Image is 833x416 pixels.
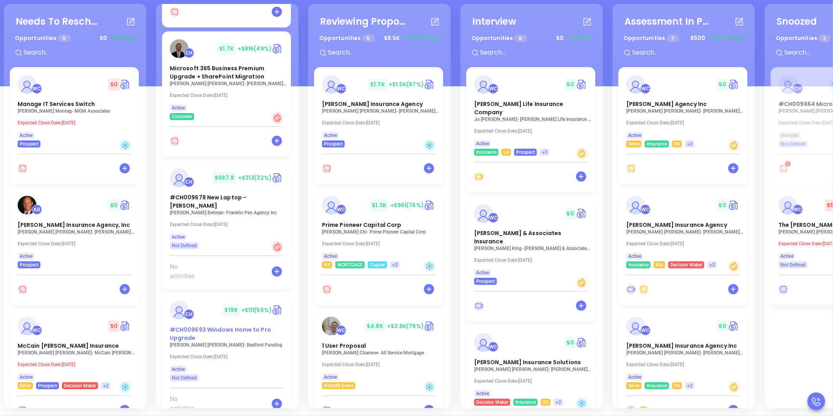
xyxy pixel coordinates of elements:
[120,78,131,90] a: Quote
[624,31,679,46] p: Opportunities
[424,381,435,393] div: Cold
[576,337,587,348] a: Quote
[626,350,744,356] p: Steve Straub - Straub Insurance Agency Inc
[626,362,744,367] p: Expected Close Date: [DATE]
[626,229,744,235] p: Matthew Martin - Margaret J. Grassi Insurance Agency
[18,350,135,356] p: David Atkinson - McCain Atkinson Insurance
[184,48,194,58] div: Carla Humber
[466,67,597,196] div: profileWalter Contreras$0Circle dollar[PERSON_NAME] Life Insurance CompanyJo [PERSON_NAME]- [PERS...
[777,15,817,29] div: Snoozed
[576,78,587,90] img: Quote
[542,148,547,157] span: +2
[322,196,341,215] img: Prime Pioneer Capital Corp
[488,342,498,352] div: Walter Contreras
[38,381,57,390] span: Prospect
[272,43,283,55] img: Quote
[272,304,283,316] img: Quote
[474,229,562,245] span: Moore & Associates Insurance
[18,120,135,126] p: Expected Close Date: [DATE]
[626,317,645,336] img: Straub Insurance Agency Inc
[368,78,387,91] span: $ 1.7K
[162,31,291,120] a: profileCarla Humber$1.7K+$816(49%)Circle dollarMicrosoft 365 Business Premium Upgrade + SharePoin...
[717,78,728,91] span: $ 0
[488,213,498,223] div: Walter Contreras
[20,381,31,390] span: Silver
[787,161,789,166] span: 2
[172,233,185,241] span: Active
[217,43,236,55] span: $ 1.7K
[320,15,406,29] div: Reviewing Proposal
[556,398,561,407] span: +2
[322,100,423,108] span: Wolfson Keegan Insurance Agency
[793,204,803,215] div: Walter Contreras
[474,378,592,384] p: Expected Close Date: [DATE]
[170,193,246,210] span: #CH009678 New Laptop - Robert Betman
[322,342,366,350] span: 1 User Proposal
[18,196,36,215] img: Gaudette Insurance Agency, Inc
[780,131,799,140] span: Snoozed
[404,34,440,42] span: +$6.7K (79%)
[16,15,102,29] div: Needs To Reschedule
[238,45,272,53] span: +$816 (49%)
[18,342,119,350] span: McCain Atkinson Insurance
[337,261,363,269] span: MORTGAGE
[776,31,831,46] p: Opportunities
[554,32,566,44] span: $ 0
[170,354,287,359] p: Expected Close Date: [DATE]
[120,320,131,332] a: Quote
[647,381,667,390] span: Insurance
[324,381,353,390] span: NYAMB Event
[618,67,749,188] div: profileWalter Contreras$0Circle dollar[PERSON_NAME] Agency Inc[PERSON_NAME] [PERSON_NAME]- [PERSO...
[314,10,445,67] div: Reviewing ProposalOpportunities 5$8.5K+$6.7K(79%)
[728,140,740,151] div: Warm
[319,31,375,46] p: Opportunities
[504,148,509,157] span: LA
[108,199,120,212] span: $ 0
[778,196,797,215] img: The Willis E. Kilborne Agency Inc.
[324,140,343,148] span: Prospect
[184,177,194,187] div: Carla Humber
[674,381,680,390] span: PA
[476,148,497,157] span: Insurance
[516,148,535,157] span: Prospect
[327,47,445,58] input: Search...
[336,84,346,94] div: Walter Contreras
[20,373,33,381] span: Active
[793,84,803,94] div: Carla Humber
[576,398,587,409] div: Cold
[170,262,204,281] span: No activities
[10,67,140,188] div: profileWalter Contreras$0Circle dollarManage IT Services Switch[PERSON_NAME] Montag- MGM Associat...
[32,325,42,336] div: Walter Contreras
[476,398,508,407] span: Decision Maker
[272,172,283,184] img: Quote
[618,10,749,67] div: Assessment In ProgressOpportunities 7$500+$350(70%)
[474,128,592,134] p: Expected Close Date: [DATE]
[618,188,749,309] div: profileWalter Contreras$0Circle dollar[PERSON_NAME] Insurance Agency[PERSON_NAME] [PERSON_NAME]- ...
[322,221,402,229] span: Prime Pioneer Capital Corp
[656,261,663,269] span: MA
[728,199,740,211] a: Quote
[543,398,549,407] span: SC
[111,34,135,42] span: +$0 (0%)
[565,78,576,91] span: $ 0
[728,261,740,272] div: Warm
[18,317,36,336] img: McCain Atkinson Insurance
[780,140,806,148] span: Not Defined
[336,204,346,215] div: Walter Contreras
[314,188,445,309] div: profileWalter Contreras$1.3K+$961(76%)Circle dollarPrime Pioneer Capital Corp[PERSON_NAME] Chi- P...
[172,365,185,374] span: Active
[785,161,791,166] sup: 2
[640,325,651,336] div: Walter Contreras
[170,342,287,348] p: Martin Murray - Bedford Funding
[424,78,435,90] a: Quote
[424,261,435,272] div: Cold
[687,381,693,390] span: +2
[424,320,435,332] img: Quote
[626,221,727,229] span: Margaret J. Grassi Insurance Agency
[424,199,435,211] img: Quote
[241,306,272,314] span: +$111 (56%)
[170,301,189,319] img: #CH009693 Windows Home to Pro Upgrade
[322,229,440,235] p: Owen Chi - Prime Pioneer Capital Corp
